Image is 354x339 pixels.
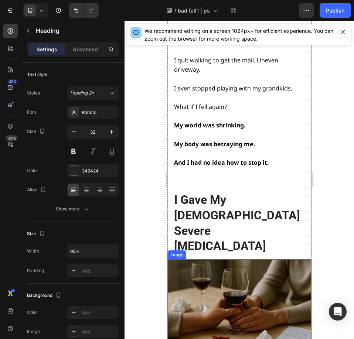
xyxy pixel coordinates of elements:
div: 450 [7,79,18,85]
button: Show more [27,202,119,216]
div: Text style [27,71,47,78]
div: Add... [82,329,117,335]
span: / [174,7,176,14]
div: Publish [326,7,344,14]
div: Size [27,127,47,137]
p: Heading [36,26,116,35]
div: Image [27,328,40,335]
div: Add... [82,309,117,316]
div: Beta [6,135,18,141]
div: Color [27,167,38,174]
div: Size [27,229,47,239]
div: Add... [82,268,117,274]
div: Undo/Redo [69,3,99,18]
div: Roboto [82,109,117,116]
div: Padding [27,267,44,274]
div: Open Intercom Messenger [329,303,347,321]
p: Settings [37,45,57,53]
div: Styles [27,90,40,96]
div: 242424 [82,168,117,174]
span: Heading 2* [70,90,94,96]
div: Align [27,185,48,195]
div: Color [27,309,38,316]
iframe: Design area [167,21,312,339]
input: Auto [67,244,118,258]
span: bad fall1 | ps [178,7,210,14]
button: Heading 2* [67,86,119,100]
div: We recommend editing on a screen 1024px+ for efficient experience. You can zoom out the browser f... [144,27,335,42]
div: Show more [56,205,90,213]
button: Publish [320,3,351,18]
p: Advanced [73,45,98,53]
div: Background [27,291,63,301]
div: Font [27,109,36,116]
div: Width [27,248,39,254]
